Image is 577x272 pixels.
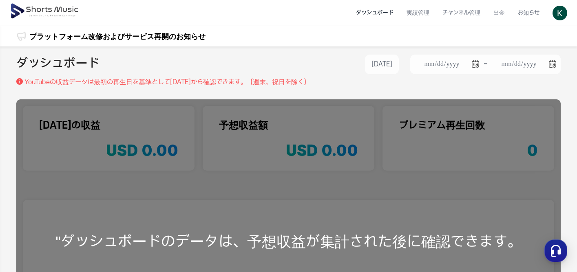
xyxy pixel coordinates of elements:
h2: ダッシュボード [16,55,99,74]
a: お知らせ [511,2,546,24]
button: [DATE] [365,55,399,74]
img: 사용자 이미지 [553,6,567,20]
a: プラットフォーム改修およびサービス再開のお知らせ [29,31,206,42]
a: ダッシュボード [349,2,400,24]
li: ~ [410,55,561,74]
p: YouTubeの収益データは最初の再生日を基準とし て[DATE]から確認できます。（週末、祝日を除く） [24,77,310,87]
a: 出金 [487,2,511,24]
img: 알림 아이콘 [16,31,26,41]
img: 설명 아이콘 [16,78,23,85]
a: 実績管理 [400,2,436,24]
a: チャンネル管理 [436,2,487,24]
